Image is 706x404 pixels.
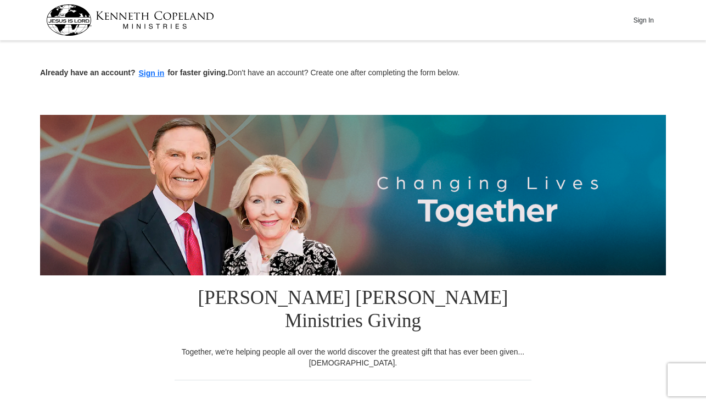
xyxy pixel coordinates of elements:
[46,4,214,36] img: kcm-header-logo.svg
[40,67,666,80] p: Don't have an account? Create one after completing the form below.
[40,68,228,77] strong: Already have an account? for faster giving.
[175,346,531,368] div: Together, we're helping people all over the world discover the greatest gift that has ever been g...
[627,12,660,29] button: Sign In
[175,275,531,346] h1: [PERSON_NAME] [PERSON_NAME] Ministries Giving
[136,67,168,80] button: Sign in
